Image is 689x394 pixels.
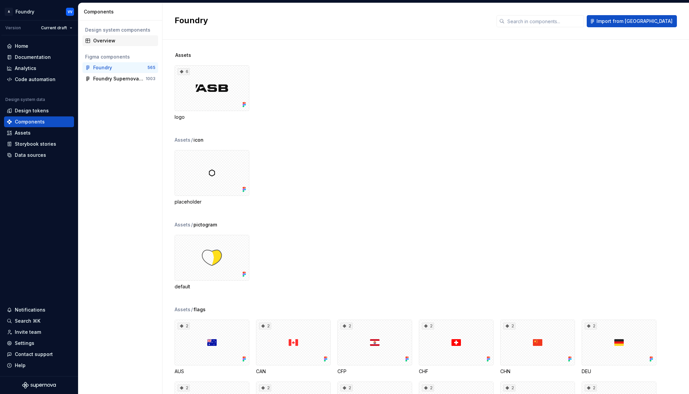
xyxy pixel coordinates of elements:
[500,320,575,375] div: 2CHN
[340,323,353,329] div: 2
[15,307,45,313] div: Notifications
[85,53,155,60] div: Figma components
[191,221,193,228] span: /
[38,23,75,33] button: Current draft
[175,283,249,290] div: default
[256,368,331,375] div: CAN
[93,75,143,82] div: Foundry Supernova Assets
[4,360,74,371] button: Help
[4,305,74,315] button: Notifications
[5,25,21,31] div: Version
[175,137,190,143] div: Assets
[15,118,45,125] div: Components
[505,15,584,27] input: Search in components...
[15,54,51,61] div: Documentation
[93,64,112,71] div: Foundry
[503,385,515,391] div: 2
[175,114,249,120] div: logo
[15,340,34,347] div: Settings
[4,316,74,326] button: Search ⌘K
[419,320,494,375] div: 2CHF
[82,35,158,46] a: Overview
[4,74,74,85] a: Code automation
[146,76,155,81] div: 1003
[419,368,494,375] div: CHF
[4,150,74,160] a: Data sources
[193,306,206,313] span: flags
[22,382,56,389] svg: Supernova Logo
[85,27,155,33] div: Design system components
[4,349,74,360] button: Contact support
[15,318,40,324] div: Search ⌘K
[337,368,412,375] div: CFP
[256,320,331,375] div: 2CAN
[178,385,190,391] div: 2
[84,8,159,15] div: Components
[582,368,656,375] div: DEU
[193,221,217,228] span: pictogram
[1,4,77,19] button: AFoundryVV
[5,8,13,16] div: A
[175,221,190,228] div: Assets
[93,37,155,44] div: Overview
[596,18,673,25] span: Import from [GEOGRAPHIC_DATA]
[259,323,271,329] div: 2
[4,128,74,138] a: Assets
[15,351,53,358] div: Contact support
[500,368,575,375] div: CHN
[175,15,488,26] h2: Foundry
[337,320,412,375] div: 2CFP
[191,137,193,143] span: /
[4,139,74,149] a: Storybook stories
[503,323,515,329] div: 2
[585,323,597,329] div: 2
[175,368,249,375] div: AUS
[175,65,249,120] div: 6logo
[587,15,677,27] button: Import from [GEOGRAPHIC_DATA]
[4,41,74,51] a: Home
[175,320,249,375] div: 2AUS
[147,65,155,70] div: 565
[5,97,45,102] div: Design system data
[4,63,74,74] a: Analytics
[4,116,74,127] a: Components
[191,306,193,313] span: /
[15,152,46,158] div: Data sources
[175,150,249,205] div: placeholder
[422,323,434,329] div: 2
[4,327,74,337] a: Invite team
[4,338,74,349] a: Settings
[259,385,271,391] div: 2
[193,137,204,143] span: icon
[15,141,56,147] div: Storybook stories
[15,65,36,72] div: Analytics
[175,235,249,290] div: default
[175,199,249,205] div: placeholder
[178,68,190,75] div: 6
[15,329,41,335] div: Invite team
[4,105,74,116] a: Design tokens
[175,52,191,59] span: Assets
[422,385,434,391] div: 2
[41,25,67,31] span: Current draft
[4,52,74,63] a: Documentation
[15,107,49,114] div: Design tokens
[585,385,597,391] div: 2
[15,130,31,136] div: Assets
[68,9,72,14] div: VV
[340,385,353,391] div: 2
[15,362,26,369] div: Help
[15,8,34,15] div: Foundry
[15,43,28,49] div: Home
[82,62,158,73] a: Foundry565
[175,306,190,313] div: Assets
[82,73,158,84] a: Foundry Supernova Assets1003
[178,323,190,329] div: 2
[15,76,56,83] div: Code automation
[582,320,656,375] div: 2DEU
